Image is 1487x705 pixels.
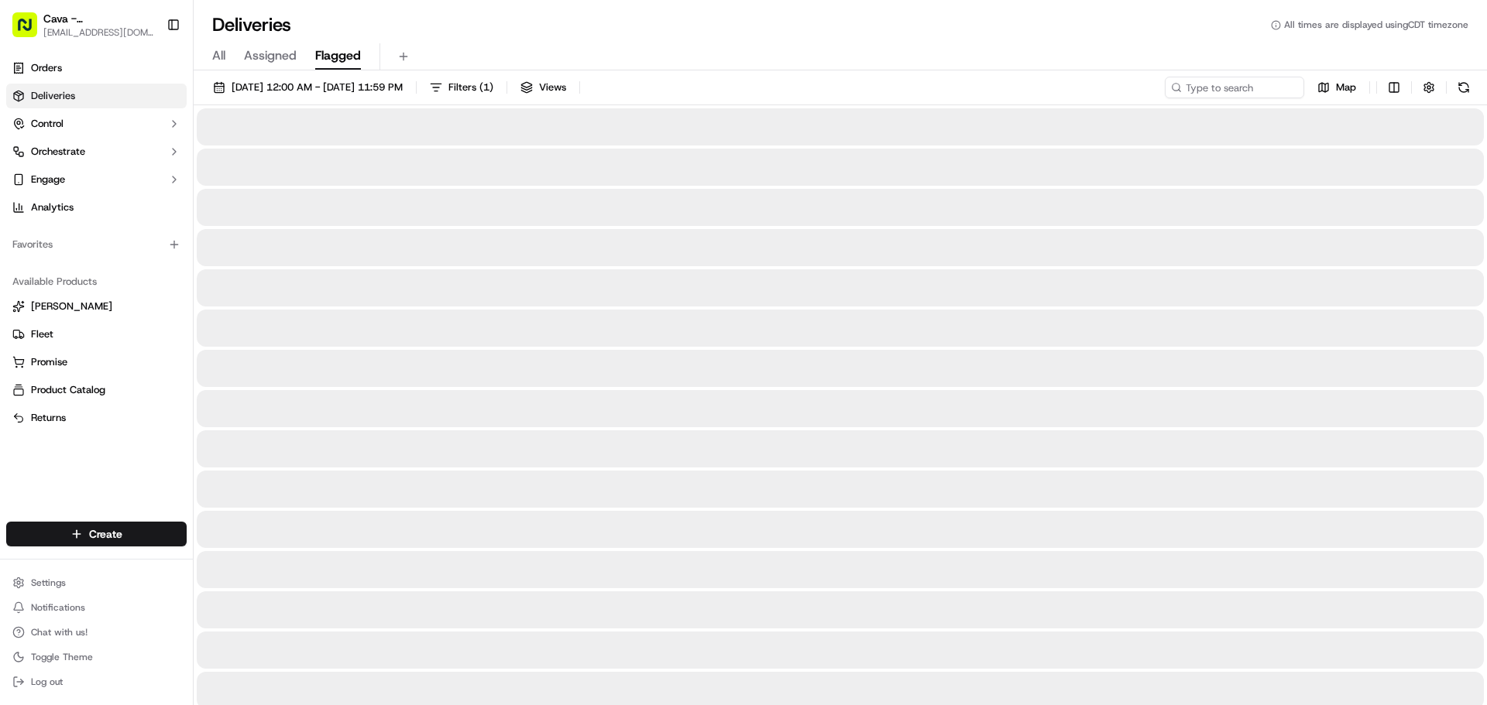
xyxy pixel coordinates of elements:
div: 📗 [15,347,28,360]
button: Cava - [GEOGRAPHIC_DATA][EMAIL_ADDRESS][DOMAIN_NAME] [6,6,160,43]
button: Engage [6,167,187,192]
a: Product Catalog [12,383,180,397]
button: Log out [6,671,187,693]
a: 📗Knowledge Base [9,340,125,368]
span: Map [1336,80,1356,94]
span: Product Catalog [31,383,105,397]
div: 💻 [131,347,143,360]
span: [PERSON_NAME] [48,282,125,294]
div: Available Products [6,269,187,294]
a: Powered byPylon [109,383,187,395]
span: Notifications [31,601,85,614]
a: Deliveries [6,84,187,108]
span: [PERSON_NAME] [31,299,112,313]
button: Cava - [GEOGRAPHIC_DATA] [43,11,154,26]
span: Engage [31,173,65,187]
span: Analytics [31,200,74,214]
span: Orders [31,61,62,75]
button: [PERSON_NAME] [6,294,187,319]
button: Filters(1) [423,77,500,98]
span: • [129,282,134,294]
img: 1736555255976-a54dd68f-1ca7-489b-9aae-adbdc363a1c4 [31,282,43,295]
button: Start new chat [263,152,282,171]
a: Returns [12,411,180,425]
span: Control [31,117,64,131]
button: Chat with us! [6,621,187,643]
div: Past conversations [15,201,104,214]
span: [DATE] [137,240,169,252]
span: Returns [31,411,66,425]
button: Promise [6,350,187,375]
button: See all [240,198,282,217]
span: [DATE] 12:00 AM - [DATE] 11:59 PM [232,80,403,94]
button: Fleet [6,322,187,347]
img: Grace Nketiah [15,267,40,292]
button: Refresh [1453,77,1475,98]
button: Returns [6,406,187,430]
a: [PERSON_NAME] [12,299,180,313]
button: Settings [6,572,187,594]
a: Orders [6,56,187,80]
img: 1736555255976-a54dd68f-1ca7-489b-9aae-adbdc363a1c4 [31,241,43,253]
span: Promise [31,355,67,369]
div: Start new chat [70,148,254,163]
span: Settings [31,577,66,589]
button: Orchestrate [6,139,187,164]
span: • [129,240,134,252]
img: 5e9a9d7314ff4150bce227a61376b483.jpg [33,148,60,176]
button: Control [6,111,187,136]
button: Product Catalog [6,378,187,402]
span: Log out [31,676,63,688]
span: Deliveries [31,89,75,103]
button: Create [6,522,187,546]
span: API Documentation [146,346,249,361]
span: Chat with us! [31,626,88,638]
span: [PERSON_NAME] [48,240,125,252]
a: Analytics [6,195,187,220]
div: Favorites [6,232,187,257]
h1: Deliveries [212,12,291,37]
a: Fleet [12,327,180,341]
span: All [212,46,225,65]
button: Map [1310,77,1363,98]
button: Views [513,77,573,98]
span: Knowledge Base [31,346,118,361]
button: [EMAIL_ADDRESS][DOMAIN_NAME] [43,26,154,39]
span: Views [539,80,566,94]
input: Type to search [1165,77,1304,98]
span: All times are displayed using CDT timezone [1284,19,1468,31]
span: Create [89,526,122,542]
span: Orchestrate [31,145,85,159]
button: Notifications [6,597,187,618]
span: Filters [448,80,493,94]
span: Flagged [315,46,361,65]
button: [DATE] 12:00 AM - [DATE] 11:59 PM [206,77,410,98]
a: 💻API Documentation [125,340,255,368]
span: Pylon [154,384,187,395]
img: Liam S. [15,225,40,250]
span: ( 1 ) [479,80,493,94]
span: [DATE] [137,282,169,294]
img: 1736555255976-a54dd68f-1ca7-489b-9aae-adbdc363a1c4 [15,148,43,176]
button: Toggle Theme [6,646,187,668]
img: Nash [15,15,46,46]
p: Welcome 👋 [15,62,282,87]
input: Got a question? Start typing here... [40,100,279,116]
span: Fleet [31,327,53,341]
span: Toggle Theme [31,651,93,663]
span: Assigned [244,46,297,65]
div: We're available if you need us! [70,163,213,176]
a: Promise [12,355,180,369]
